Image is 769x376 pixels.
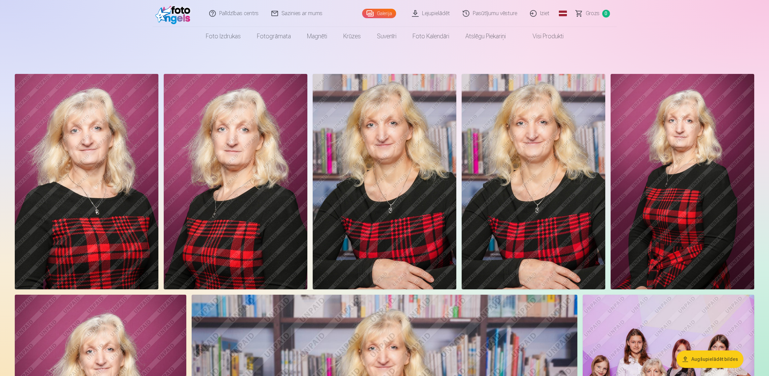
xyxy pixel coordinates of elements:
[514,27,572,46] a: Visi produkti
[677,350,743,368] button: Augšupielādēt bildes
[299,27,335,46] a: Magnēti
[198,27,249,46] a: Foto izdrukas
[362,9,396,18] a: Galerija
[335,27,369,46] a: Krūzes
[405,27,457,46] a: Foto kalendāri
[602,10,610,17] span: 0
[249,27,299,46] a: Fotogrāmata
[369,27,405,46] a: Suvenīri
[586,9,600,17] span: Grozs
[457,27,514,46] a: Atslēgu piekariņi
[155,3,194,24] img: /fa1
